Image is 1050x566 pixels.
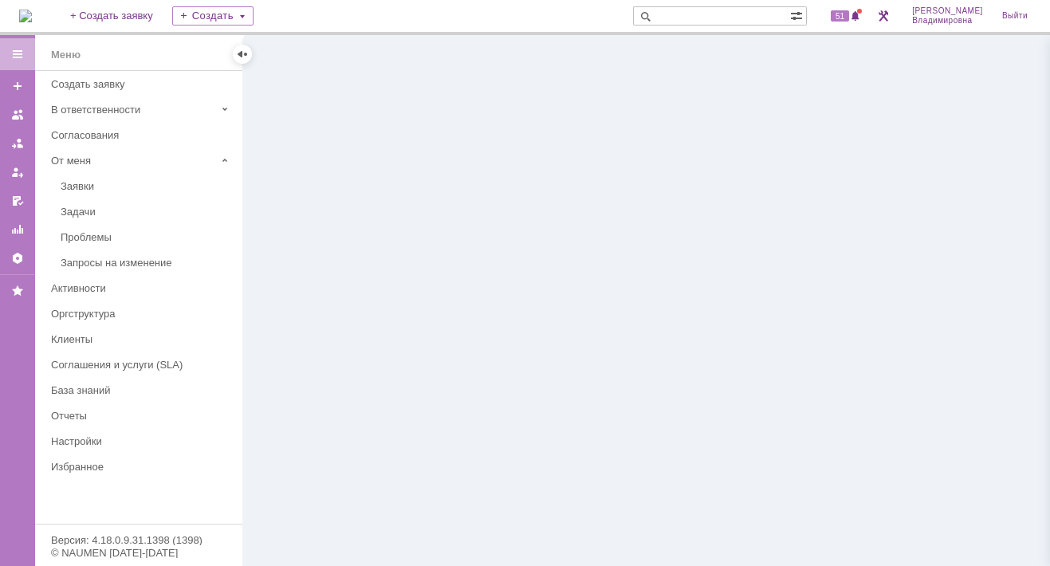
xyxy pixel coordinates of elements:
[45,327,239,352] a: Клиенты
[831,10,849,22] span: 51
[874,6,893,26] a: Перейти в интерфейс администратора
[5,217,30,242] a: Отчеты
[61,180,233,192] div: Заявки
[19,10,32,22] a: Перейти на домашнюю страницу
[51,359,233,371] div: Соглашения и услуги (SLA)
[51,45,81,65] div: Меню
[790,7,806,22] span: Расширенный поиск
[45,301,239,326] a: Оргструктура
[45,276,239,301] a: Активности
[5,246,30,271] a: Настройки
[51,333,233,345] div: Клиенты
[45,378,239,403] a: База знаний
[19,10,32,22] img: logo
[61,257,233,269] div: Запросы на изменение
[5,188,30,214] a: Мои согласования
[5,102,30,128] a: Заявки на командах
[51,410,233,422] div: Отчеты
[45,352,239,377] a: Соглашения и услуги (SLA)
[51,535,226,545] div: Версия: 4.18.0.9.31.1398 (1398)
[54,199,239,224] a: Задачи
[45,123,239,147] a: Согласования
[51,155,215,167] div: От меня
[172,6,254,26] div: Создать
[45,72,239,96] a: Создать заявку
[912,16,983,26] span: Владимировна
[51,548,226,558] div: © NAUMEN [DATE]-[DATE]
[54,174,239,198] a: Заявки
[45,403,239,428] a: Отчеты
[54,250,239,275] a: Запросы на изменение
[61,231,233,243] div: Проблемы
[61,206,233,218] div: Задачи
[51,384,233,396] div: База знаний
[51,129,233,141] div: Согласования
[54,225,239,250] a: Проблемы
[51,282,233,294] div: Активности
[51,104,215,116] div: В ответственности
[51,78,233,90] div: Создать заявку
[5,131,30,156] a: Заявки в моей ответственности
[233,45,252,64] div: Скрыть меню
[51,435,233,447] div: Настройки
[5,73,30,99] a: Создать заявку
[45,429,239,454] a: Настройки
[912,6,983,16] span: [PERSON_NAME]
[51,461,215,473] div: Избранное
[51,308,233,320] div: Оргструктура
[5,159,30,185] a: Мои заявки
